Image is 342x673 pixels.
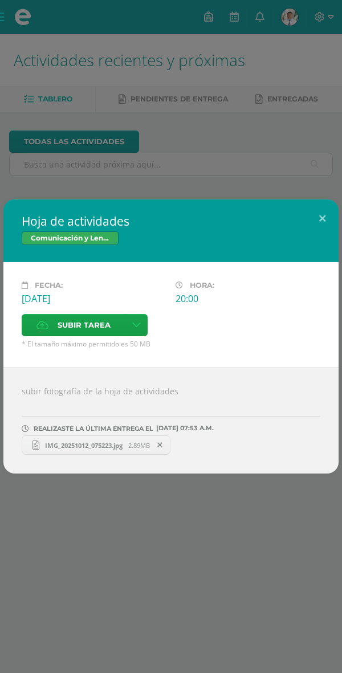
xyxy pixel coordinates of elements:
[22,292,166,305] div: [DATE]
[190,281,214,289] span: Hora:
[39,441,128,450] span: IMG_20251012_075223.jpg
[153,428,214,429] span: [DATE] 07:53 A.M.
[150,439,170,451] span: Remover entrega
[306,199,339,238] button: Close (Esc)
[128,441,150,450] span: 2.89MB
[22,213,320,229] h2: Hoja de actividades
[3,367,339,474] div: subir fotografía de la hoja de actividades
[58,315,111,336] span: Subir tarea
[22,435,170,455] a: IMG_20251012_075223.jpg 2.89MB
[22,231,119,245] span: Comunicación y Lenguaje, Idioma Español
[34,425,153,433] span: REALIZASTE LA ÚLTIMA ENTREGA EL
[176,292,218,305] div: 20:00
[22,339,320,349] span: * El tamaño máximo permitido es 50 MB
[35,281,63,289] span: Fecha:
